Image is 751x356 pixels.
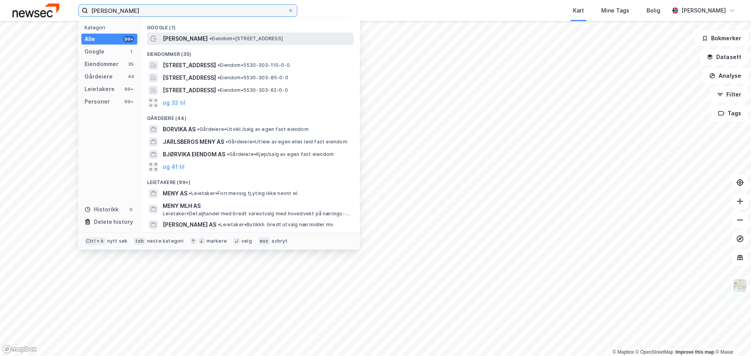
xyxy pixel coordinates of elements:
div: velg [241,238,252,244]
div: Ctrl + k [84,237,106,245]
div: nytt søk [107,238,128,244]
span: BJØRVIKA EIENDOM AS [163,150,225,159]
span: [PERSON_NAME] AS [163,220,216,229]
button: Tags [711,106,748,121]
button: Analyse [702,68,748,84]
span: Gårdeiere • Utvikl./salg av egen fast eiendom [197,126,309,132]
div: Gårdeiere [84,72,113,81]
span: BORVIKA AS [163,125,196,134]
input: Søk på adresse, matrikkel, gårdeiere, leietakere eller personer [88,5,287,16]
div: Google [84,47,104,56]
span: Gårdeiere • Utleie av egen eller leid fast eiendom [226,139,347,145]
div: Google (1) [141,18,360,32]
div: Leietakere (99+) [141,173,360,187]
div: 35 [128,61,134,67]
span: [STREET_ADDRESS] [163,86,216,95]
span: • [189,190,191,196]
div: markere [207,238,227,244]
a: Mapbox homepage [2,345,37,354]
div: 0 [128,206,134,213]
div: esc [258,237,270,245]
div: [PERSON_NAME] [681,6,726,15]
span: Gårdeiere • Kjøp/salg av egen fast eiendom [227,151,334,157]
div: 99+ [123,98,134,105]
button: Filter [710,87,748,102]
span: Leietaker • Butikkh. bredt utvalg nær.midler mv. [218,222,334,228]
div: Bolig [647,6,660,15]
div: Delete history [94,217,133,227]
div: Historikk [84,205,119,214]
div: Personer [84,97,110,106]
div: 99+ [123,86,134,92]
span: MENY AS [163,189,187,198]
div: neste kategori [147,238,184,244]
button: Datasett [700,49,748,65]
div: Eiendommer [84,59,119,69]
span: MENY MLH AS [163,201,350,211]
span: Eiendom • [STREET_ADDRESS] [209,36,283,42]
span: [PERSON_NAME] [163,34,208,43]
span: Leietaker • Detaljhandel med bredt vareutvalg med hovedvekt på nærings- og nytelsesmidler [163,211,352,217]
a: OpenStreetMap [636,349,674,355]
div: Eiendommer (35) [141,45,360,59]
div: 1 [128,48,134,55]
div: Mine Tags [601,6,629,15]
img: newsec-logo.f6e21ccffca1b3a03d2d.png [13,4,59,17]
div: Alle [84,34,95,44]
div: 44 [128,73,134,80]
span: [STREET_ADDRESS] [163,61,216,70]
span: • [197,126,199,132]
span: [STREET_ADDRESS] [163,73,216,82]
span: • [217,87,220,93]
div: Kategori [84,25,137,30]
span: • [217,62,220,68]
iframe: Chat Widget [712,318,751,356]
span: Eiendom • 5530-303-62-0-0 [217,87,288,93]
span: Leietaker • Forr.messig tj.yting ikke nevnt el. [189,190,298,197]
span: • [209,36,212,41]
span: • [218,222,220,227]
span: • [227,151,229,157]
div: Kart [573,6,584,15]
div: avbryt [271,238,287,244]
button: og 41 til [163,162,185,172]
span: Eiendom • 5530-303-110-0-0 [217,62,290,68]
div: 99+ [123,36,134,42]
span: JARLSBERGS MENY AS [163,137,224,147]
span: • [226,139,228,145]
div: Leietakere [84,84,115,94]
a: Mapbox [613,349,634,355]
button: Bokmerker [695,30,748,46]
span: Eiendom • 5530-303-85-0-0 [217,75,288,81]
div: tab [134,237,146,245]
div: Gårdeiere (44) [141,109,360,123]
a: Improve this map [676,349,714,355]
span: • [217,75,220,81]
img: Z [733,278,747,293]
button: og 32 til [163,98,185,107]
